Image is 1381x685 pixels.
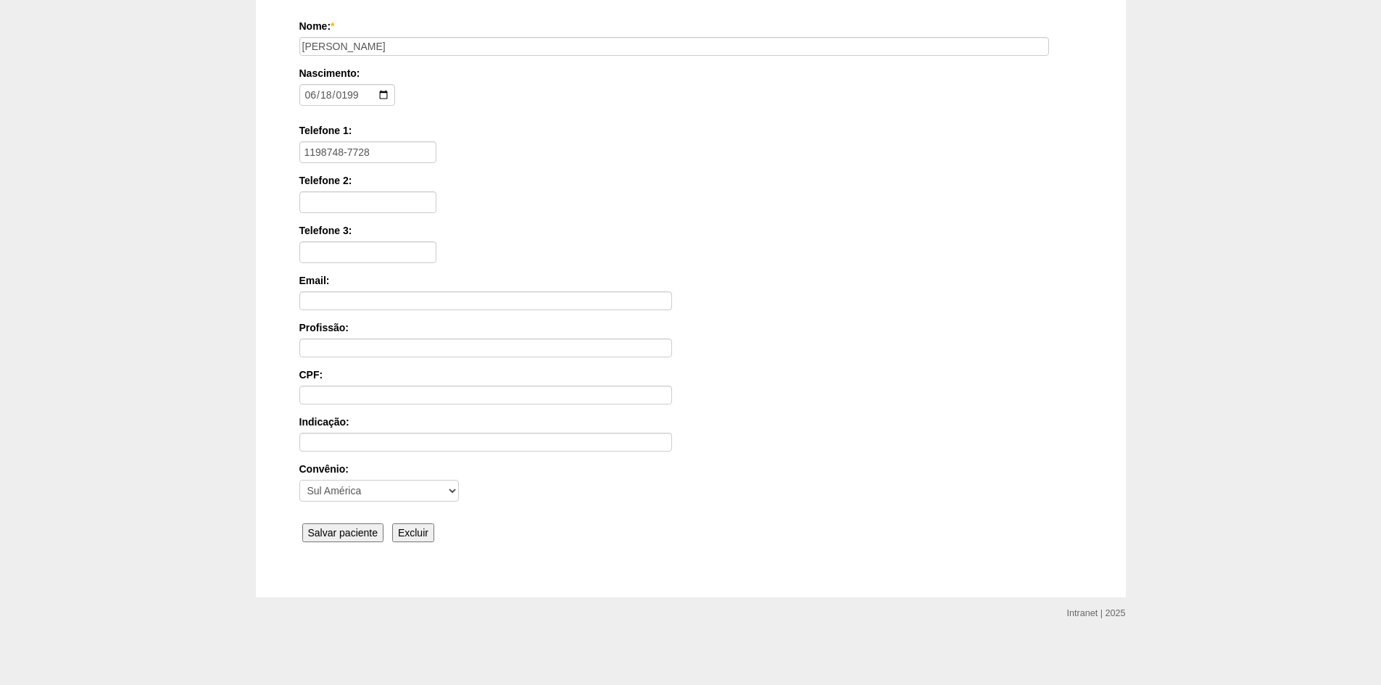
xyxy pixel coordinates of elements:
input: Excluir [392,523,434,542]
label: Telefone 3: [299,223,1082,238]
label: CPF: [299,368,1082,382]
label: Nascimento: [299,66,1077,80]
span: Este campo é obrigatório. [331,20,334,32]
label: Telefone 1: [299,123,1082,138]
label: Profissão: [299,320,1082,335]
label: Indicação: [299,415,1082,429]
div: Intranet | 2025 [1067,606,1126,620]
input: Salvar paciente [302,523,384,542]
label: Convênio: [299,462,1082,476]
label: Email: [299,273,1082,288]
label: Telefone 2: [299,173,1082,188]
label: Nome: [299,19,1082,33]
